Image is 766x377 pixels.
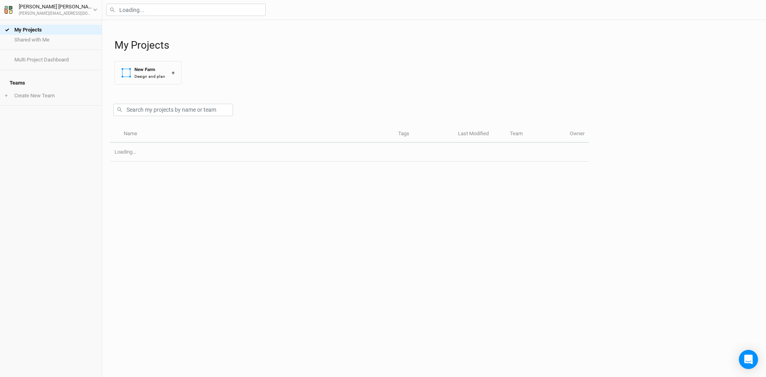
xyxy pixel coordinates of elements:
[110,143,589,162] td: Loading...
[5,75,97,91] h4: Teams
[739,350,758,369] div: Open Intercom Messenger
[4,2,98,17] button: [PERSON_NAME] [PERSON_NAME][PERSON_NAME][EMAIL_ADDRESS][DOMAIN_NAME]
[19,3,93,11] div: [PERSON_NAME] [PERSON_NAME]
[172,69,175,77] div: +
[134,73,165,79] div: Design and plan
[394,126,454,143] th: Tags
[106,4,266,16] input: Loading...
[454,126,505,143] th: Last Modified
[5,93,8,99] span: +
[505,126,565,143] th: Team
[134,66,165,73] div: New Farm
[115,61,182,85] button: New FarmDesign and plan+
[119,126,393,143] th: Name
[19,11,93,17] div: [PERSON_NAME][EMAIL_ADDRESS][DOMAIN_NAME]
[115,39,758,51] h1: My Projects
[113,104,233,116] input: Search my projects by name or team
[565,126,589,143] th: Owner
